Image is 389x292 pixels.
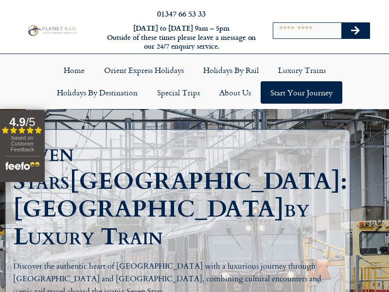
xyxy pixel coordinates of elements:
a: Orient Express Holidays [94,59,194,81]
a: Luxury Trains [268,59,336,81]
h6: [DATE] to [DATE] 9am – 5pm Outside of these times please leave a message on our 24/7 enquiry serv... [106,24,257,51]
a: 01347 66 53 33 [157,8,206,19]
span: [GEOGRAPHIC_DATA]: [70,165,347,197]
a: Start your Journey [261,81,342,104]
a: Special Trips [147,81,210,104]
a: Holidays by Destination [47,81,147,104]
img: Planet Rail Train Holidays Logo [26,24,78,36]
a: Holidays by Rail [194,59,268,81]
button: Search [341,23,370,38]
h1: Seven Stars [13,140,335,251]
nav: Menu [5,59,384,104]
a: About Us [210,81,261,104]
span: by Luxury Train [13,193,309,253]
span: [GEOGRAPHIC_DATA] [13,193,284,225]
a: Home [54,59,94,81]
